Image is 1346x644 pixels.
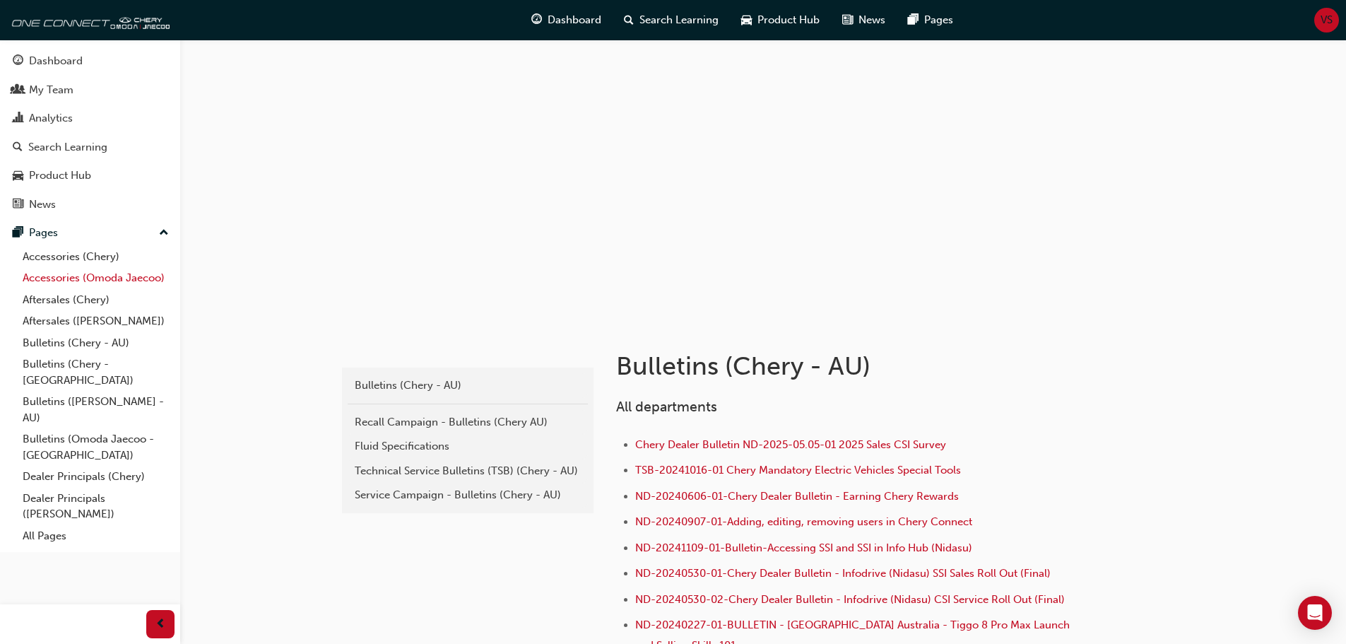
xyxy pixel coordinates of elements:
button: Pages [6,220,175,246]
div: My Team [29,82,73,98]
a: ND-20240606-01-Chery Dealer Bulletin - Earning Chery Rewards [635,490,959,503]
a: ND-20240530-01-Chery Dealer Bulletin - Infodrive (Nidasu) SSI Sales Roll Out (Final) [635,567,1051,580]
a: car-iconProduct Hub [730,6,831,35]
img: oneconnect [7,6,170,34]
h1: Bulletins (Chery - AU) [616,351,1080,382]
span: guage-icon [531,11,542,29]
div: Open Intercom Messenger [1298,596,1332,630]
span: news-icon [13,199,23,211]
a: ND-20241109-01-Bulletin-Accessing SSI and SSI in Info Hub (Nidasu) [635,541,972,554]
span: up-icon [159,224,169,242]
a: Aftersales (Chery) [17,289,175,311]
div: Dashboard [29,53,83,69]
div: News [29,197,56,213]
a: guage-iconDashboard [520,6,613,35]
span: news-icon [842,11,853,29]
a: news-iconNews [831,6,897,35]
span: VS [1321,12,1333,28]
a: Product Hub [6,163,175,189]
span: All departments [616,399,717,415]
a: Dealer Principals (Chery) [17,466,175,488]
span: car-icon [13,170,23,182]
span: Pages [924,12,953,28]
a: All Pages [17,525,175,547]
span: News [858,12,885,28]
a: Accessories (Chery) [17,246,175,268]
a: Aftersales ([PERSON_NAME]) [17,310,175,332]
div: Pages [29,225,58,241]
a: Bulletins (Chery - AU) [17,332,175,354]
a: pages-iconPages [897,6,964,35]
a: Search Learning [6,134,175,160]
a: Dashboard [6,48,175,74]
a: My Team [6,77,175,103]
span: Search Learning [639,12,719,28]
div: Bulletins (Chery - AU) [355,377,581,394]
a: TSB-20241016-01 Chery Mandatory Electric Vehicles Special Tools [635,464,961,476]
span: Dashboard [548,12,601,28]
a: Chery Dealer Bulletin ND-2025-05.05-01 2025 Sales CSI Survey [635,438,946,451]
span: people-icon [13,84,23,97]
div: Analytics [29,110,73,127]
a: News [6,192,175,218]
a: Bulletins (Chery - [GEOGRAPHIC_DATA]) [17,353,175,391]
span: chart-icon [13,112,23,125]
div: Technical Service Bulletins (TSB) (Chery - AU) [355,463,581,479]
span: search-icon [624,11,634,29]
button: DashboardMy TeamAnalyticsSearch LearningProduct HubNews [6,45,175,220]
a: Bulletins (Omoda Jaecoo - [GEOGRAPHIC_DATA]) [17,428,175,466]
span: Product Hub [757,12,820,28]
span: pages-icon [908,11,919,29]
span: search-icon [13,141,23,154]
div: Recall Campaign - Bulletins (Chery AU) [355,414,581,431]
a: Bulletins ([PERSON_NAME] - AU) [17,391,175,428]
span: prev-icon [155,616,166,633]
span: car-icon [741,11,752,29]
a: ND-20240907-01-Adding, editing, removing users in Chery Connect [635,515,972,528]
a: Accessories (Omoda Jaecoo) [17,267,175,289]
div: Fluid Specifications [355,438,581,455]
a: Fluid Specifications [348,434,588,459]
span: guage-icon [13,55,23,68]
a: Analytics [6,105,175,131]
a: Recall Campaign - Bulletins (Chery AU) [348,410,588,435]
div: Service Campaign - Bulletins (Chery - AU) [355,487,581,503]
a: Dealer Principals ([PERSON_NAME]) [17,488,175,525]
a: ND-20240530-02-Chery Dealer Bulletin - Infodrive (Nidasu) CSI Service Roll Out (Final) [635,593,1065,606]
a: Service Campaign - Bulletins (Chery - AU) [348,483,588,508]
button: VS [1314,8,1339,33]
span: pages-icon [13,227,23,240]
div: Product Hub [29,168,91,184]
a: Technical Service Bulletins (TSB) (Chery - AU) [348,459,588,484]
a: Bulletins (Chery - AU) [348,373,588,398]
a: search-iconSearch Learning [613,6,730,35]
div: Search Learning [28,139,107,156]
